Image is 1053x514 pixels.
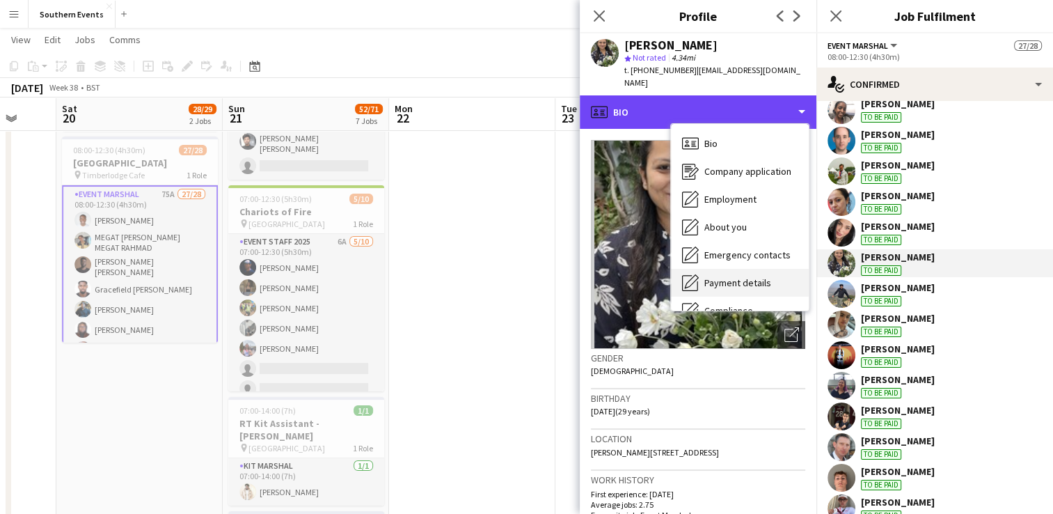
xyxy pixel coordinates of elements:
[861,112,901,123] div: To be paid
[561,102,577,115] span: Tue
[591,499,805,510] p: Average jobs: 2.75
[226,110,245,126] span: 21
[355,104,383,114] span: 52/71
[861,327,901,337] div: To be paid
[861,465,935,478] div: [PERSON_NAME]
[580,95,816,129] div: Bio
[704,137,718,150] span: Bio
[861,189,935,202] div: [PERSON_NAME]
[559,110,577,126] span: 23
[633,52,666,63] span: Not rated
[704,249,791,261] span: Emergency contacts
[671,185,809,213] div: Employment
[704,193,757,205] span: Employment
[816,7,1053,25] h3: Job Fulfilment
[861,435,935,447] div: [PERSON_NAME]
[861,159,935,171] div: [PERSON_NAME]
[187,170,207,180] span: 1 Role
[591,489,805,499] p: First experience: [DATE]
[248,443,325,453] span: [GEOGRAPHIC_DATA]
[861,419,901,429] div: To be paid
[109,33,141,46] span: Comms
[704,221,747,233] span: About you
[861,220,935,233] div: [PERSON_NAME]
[624,65,800,88] span: | [EMAIL_ADDRESS][DOMAIN_NAME]
[591,366,674,376] span: [DEMOGRAPHIC_DATA]
[74,33,95,46] span: Jobs
[861,143,901,153] div: To be paid
[62,102,77,115] span: Sat
[228,397,384,506] app-job-card: 07:00-14:00 (7h)1/1RT Kit Assistant - [PERSON_NAME] [GEOGRAPHIC_DATA]1 RoleKit Marshal1/107:00-14...
[356,116,382,126] div: 7 Jobs
[861,98,935,110] div: [PERSON_NAME]
[861,204,901,215] div: To be paid
[228,102,245,115] span: Sun
[354,405,373,416] span: 1/1
[228,185,384,391] app-job-card: 07:00-12:30 (5h30m)5/10Chariots of Fire [GEOGRAPHIC_DATA]1 RoleEvent Staff 20256A5/1007:00-12:30 ...
[671,157,809,185] div: Company application
[861,373,935,386] div: [PERSON_NAME]
[179,145,207,155] span: 27/28
[861,281,935,294] div: [PERSON_NAME]
[228,84,384,180] app-card-role: Kit Marshal6A2/306:45-12:30 (5h45m)[PERSON_NAME] [PERSON_NAME] Imam[PERSON_NAME] [PERSON_NAME]
[248,219,325,229] span: [GEOGRAPHIC_DATA]
[861,388,901,398] div: To be paid
[591,406,650,416] span: [DATE] (29 years)
[86,82,100,93] div: BST
[828,40,888,51] span: Event Marshal
[591,352,805,364] h3: Gender
[861,235,901,245] div: To be paid
[861,296,901,306] div: To be paid
[228,234,384,463] app-card-role: Event Staff 20256A5/1007:00-12:30 (5h30m)[PERSON_NAME][PERSON_NAME][PERSON_NAME][PERSON_NAME][PER...
[46,82,81,93] span: Week 38
[861,357,901,368] div: To be paid
[861,312,935,325] div: [PERSON_NAME]
[861,496,935,508] div: [PERSON_NAME]
[73,145,145,155] span: 08:00-12:30 (4h30m)
[69,31,101,49] a: Jobs
[395,102,413,115] span: Mon
[624,39,718,52] div: [PERSON_NAME]
[861,251,935,263] div: [PERSON_NAME]
[45,33,61,46] span: Edit
[671,241,809,269] div: Emergency contacts
[704,277,771,289] span: Payment details
[580,7,816,25] h3: Profile
[861,265,901,276] div: To be paid
[671,213,809,241] div: About you
[11,33,31,46] span: View
[228,458,384,506] app-card-role: Kit Marshal1/107:00-14:00 (7h)[PERSON_NAME]
[624,65,697,75] span: t. [PHONE_NUMBER]
[861,173,901,184] div: To be paid
[861,404,935,416] div: [PERSON_NAME]
[828,52,1042,62] div: 08:00-12:30 (4h30m)
[62,157,218,169] h3: [GEOGRAPHIC_DATA]
[11,81,43,95] div: [DATE]
[669,52,698,63] span: 4.34mi
[6,31,36,49] a: View
[353,219,373,229] span: 1 Role
[861,343,935,355] div: [PERSON_NAME]
[349,194,373,204] span: 5/10
[239,405,296,416] span: 07:00-14:00 (7h)
[104,31,146,49] a: Comms
[228,417,384,442] h3: RT Kit Assistant - [PERSON_NAME]
[704,165,791,178] span: Company application
[591,140,805,349] img: Crew avatar or photo
[1014,40,1042,51] span: 27/28
[704,304,753,317] span: Compliance
[671,130,809,157] div: Bio
[393,110,413,126] span: 22
[39,31,66,49] a: Edit
[861,449,901,460] div: To be paid
[671,269,809,297] div: Payment details
[239,194,312,204] span: 07:00-12:30 (5h30m)
[189,116,216,126] div: 2 Jobs
[591,447,719,458] span: [PERSON_NAME][STREET_ADDRESS]
[29,1,116,28] button: Southern Events
[82,170,145,180] span: Timberlodge Cafe
[671,297,809,325] div: Compliance
[591,392,805,405] h3: Birthday
[591,433,805,445] h3: Location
